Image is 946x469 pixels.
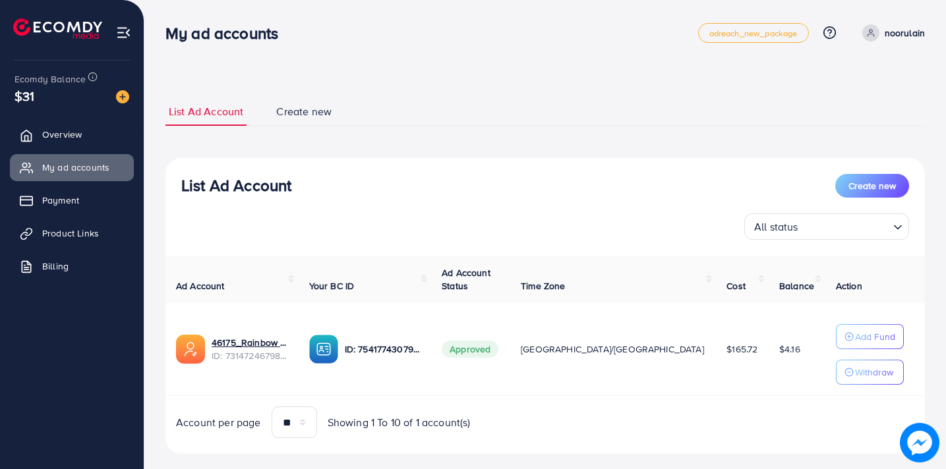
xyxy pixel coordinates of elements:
[10,154,134,180] a: My ad accounts
[855,364,893,380] p: Withdraw
[42,194,79,207] span: Payment
[855,329,895,345] p: Add Fund
[521,343,704,356] span: [GEOGRAPHIC_DATA]/[GEOGRAPHIC_DATA]
[848,179,896,192] span: Create new
[779,343,800,356] span: $4.16
[276,104,332,119] span: Create new
[165,24,289,43] h3: My ad accounts
[181,176,291,195] h3: List Ad Account
[744,213,909,240] div: Search for option
[726,343,757,356] span: $165.72
[10,121,134,148] a: Overview
[176,279,225,292] span: Ad Account
[309,335,338,364] img: ic-ba-acc.ded83a64.svg
[442,266,490,292] span: Ad Account Status
[752,217,801,236] span: All status
[10,220,134,246] a: Product Links
[42,227,99,240] span: Product Links
[802,215,888,236] input: Search for option
[709,29,798,38] span: adreach_new_package
[328,415,471,430] span: Showing 1 To 10 of 1 account(s)
[212,336,288,349] a: 46175_Rainbow Mart_1703092077019
[15,72,86,86] span: Ecomdy Balance
[521,279,565,292] span: Time Zone
[15,86,34,105] span: $31
[212,349,288,362] span: ID: 7314724679808335874
[10,253,134,279] a: Billing
[176,335,205,364] img: ic-ads-acc.e4c84228.svg
[442,341,498,358] span: Approved
[885,25,925,41] p: noorulain
[836,279,862,292] span: Action
[13,18,102,39] img: logo
[900,423,939,462] img: image
[345,341,421,357] p: ID: 7541774307903438866
[836,324,904,349] button: Add Fund
[212,336,288,363] div: <span class='underline'>46175_Rainbow Mart_1703092077019</span></br>7314724679808335874
[116,90,129,103] img: image
[857,24,925,41] a: noorulain
[698,23,809,43] a: adreach_new_package
[169,104,243,119] span: List Ad Account
[42,161,109,174] span: My ad accounts
[779,279,814,292] span: Balance
[176,415,261,430] span: Account per page
[835,174,909,198] button: Create new
[836,360,904,385] button: Withdraw
[116,25,131,40] img: menu
[10,187,134,213] a: Payment
[42,260,69,273] span: Billing
[309,279,355,292] span: Your BC ID
[726,279,746,292] span: Cost
[42,128,82,141] span: Overview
